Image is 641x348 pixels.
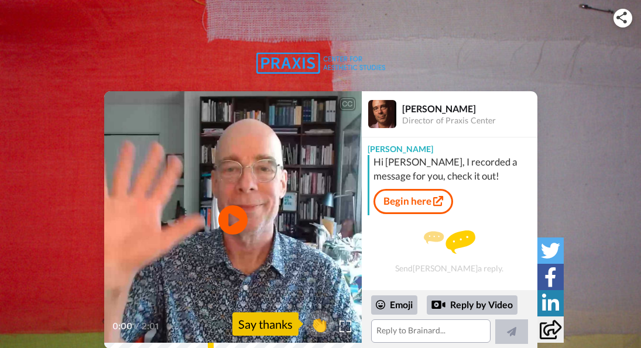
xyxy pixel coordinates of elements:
img: Full screen [340,321,351,332]
div: CC [340,98,355,110]
img: logo [256,53,385,74]
div: Say thanks [232,312,299,336]
div: Hi [PERSON_NAME], I recorded a message for you, check it out! [373,155,534,183]
div: Reply by Video [431,298,445,312]
span: / [135,319,139,333]
div: [PERSON_NAME] [402,103,537,114]
span: 0:00 [112,319,133,333]
img: Profile Image [368,100,396,128]
div: Send [PERSON_NAME] a reply. [362,220,537,285]
div: [PERSON_NAME] [362,137,537,155]
img: message.svg [424,230,475,254]
div: Emoji [371,295,417,314]
img: ic_share.svg [616,12,627,23]
a: Begin here [373,189,453,213]
button: 👏 [304,311,334,337]
div: Director of Praxis Center [402,116,537,126]
span: 👏 [304,315,334,333]
span: 2:01 [142,319,162,333]
div: Reply by Video [427,295,517,315]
